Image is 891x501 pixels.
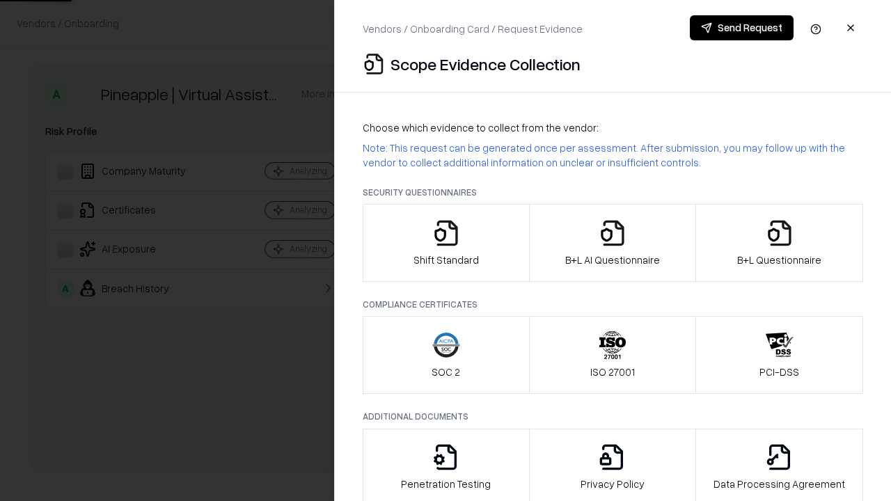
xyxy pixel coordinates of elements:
button: PCI-DSS [695,316,863,394]
p: Note: This request can be generated once per assessment. After submission, you may follow up with... [363,141,863,170]
button: ISO 27001 [529,316,697,394]
p: Penetration Testing [401,477,491,491]
p: Compliance Certificates [363,299,863,310]
p: ISO 27001 [590,365,635,379]
button: Shift Standard [363,204,530,282]
p: Choose which evidence to collect from the vendor: [363,120,863,135]
button: Send Request [690,15,794,40]
p: Data Processing Agreement [713,477,845,491]
p: Privacy Policy [581,477,645,491]
p: B+L AI Questionnaire [565,253,660,267]
p: Vendors / Onboarding Card / Request Evidence [363,22,583,36]
p: Additional Documents [363,411,863,422]
p: B+L Questionnaire [737,253,821,267]
button: B+L Questionnaire [695,204,863,282]
p: SOC 2 [432,365,460,379]
p: PCI-DSS [759,365,799,379]
button: SOC 2 [363,316,530,394]
p: Shift Standard [413,253,479,267]
button: B+L AI Questionnaire [529,204,697,282]
p: Security Questionnaires [363,186,863,198]
p: Scope Evidence Collection [391,53,581,75]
